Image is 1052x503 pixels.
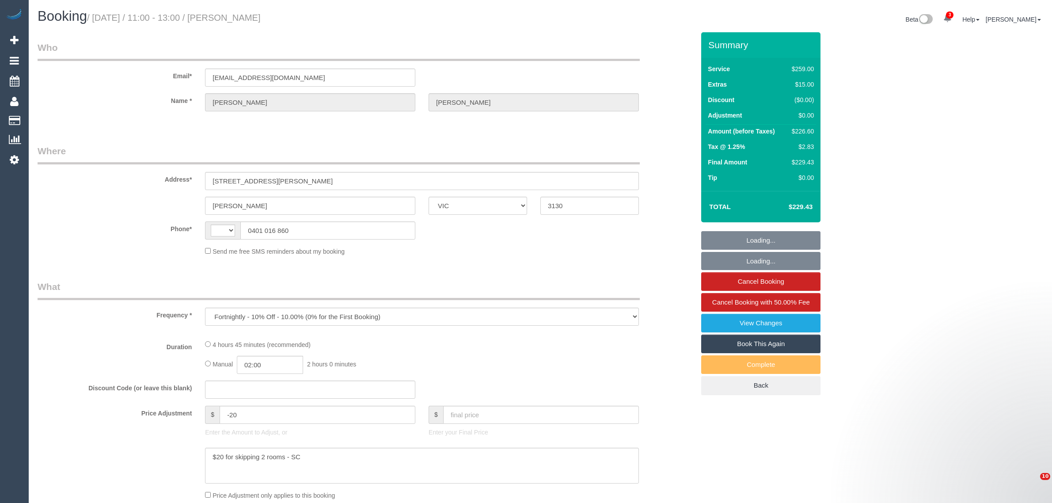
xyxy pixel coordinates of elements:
[38,41,640,61] legend: Who
[38,145,640,164] legend: Where
[708,80,727,89] label: Extras
[712,298,810,306] span: Cancel Booking with 50.00% Fee
[708,65,730,73] label: Service
[213,248,345,255] span: Send me free SMS reminders about my booking
[708,40,816,50] h3: Summary
[31,381,198,392] label: Discount Code (or leave this blank)
[788,158,814,167] div: $229.43
[31,93,198,105] label: Name *
[38,280,640,300] legend: What
[939,9,956,28] a: 3
[788,80,814,89] div: $15.00
[213,341,311,348] span: 4 hours 45 minutes (recommended)
[701,376,820,395] a: Back
[946,11,953,19] span: 3
[708,111,742,120] label: Adjustment
[788,173,814,182] div: $0.00
[87,13,261,23] small: / [DATE] / 11:00 - 13:00 / [PERSON_NAME]
[788,65,814,73] div: $259.00
[708,173,717,182] label: Tip
[31,69,198,80] label: Email*
[31,339,198,351] label: Duration
[708,95,734,104] label: Discount
[962,16,980,23] a: Help
[1022,473,1043,494] iframe: Intercom live chat
[540,197,639,215] input: Post Code*
[240,221,415,240] input: Phone*
[708,158,747,167] label: Final Amount
[31,221,198,233] label: Phone*
[213,361,233,368] span: Manual
[701,272,820,291] a: Cancel Booking
[918,14,933,26] img: New interface
[429,428,639,437] p: Enter your Final Price
[708,127,775,136] label: Amount (before Taxes)
[38,8,87,24] span: Booking
[788,111,814,120] div: $0.00
[701,335,820,353] a: Book This Again
[429,406,443,424] span: $
[5,9,23,21] img: Automaid Logo
[31,406,198,418] label: Price Adjustment
[708,142,745,151] label: Tax @ 1.25%
[205,69,415,87] input: Email*
[788,95,814,104] div: ($0.00)
[205,428,415,437] p: Enter the Amount to Adjust, or
[906,16,933,23] a: Beta
[701,314,820,332] a: View Changes
[205,406,220,424] span: $
[205,197,415,215] input: Suburb*
[701,293,820,312] a: Cancel Booking with 50.00% Fee
[709,203,731,210] strong: Total
[986,16,1041,23] a: [PERSON_NAME]
[788,142,814,151] div: $2.83
[307,361,356,368] span: 2 hours 0 minutes
[213,492,335,499] span: Price Adjustment only applies to this booking
[429,93,639,111] input: Last Name*
[31,172,198,184] label: Address*
[205,93,415,111] input: First Name*
[1040,473,1050,480] span: 10
[762,203,813,211] h4: $229.43
[788,127,814,136] div: $226.60
[443,406,639,424] input: final price
[31,308,198,320] label: Frequency *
